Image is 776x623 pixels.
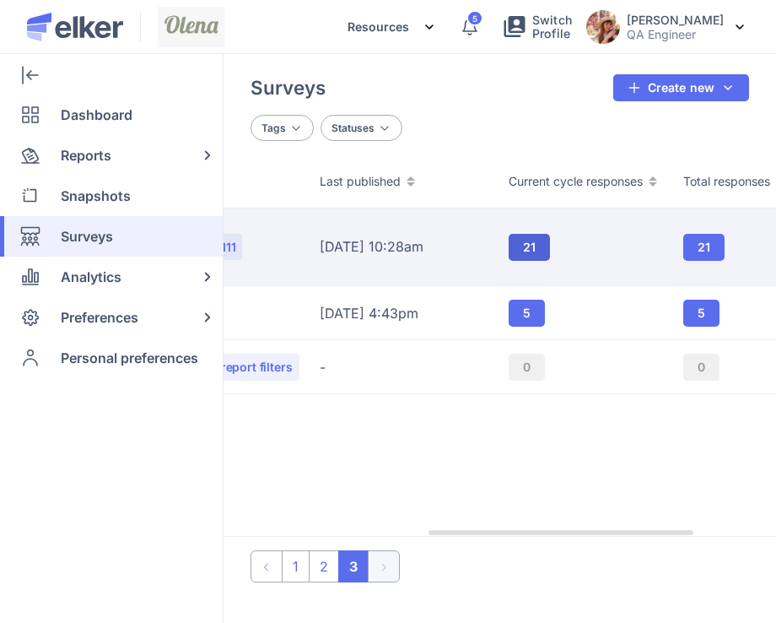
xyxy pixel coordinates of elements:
[523,307,531,319] span: 5
[251,76,326,99] h4: Surveys
[320,304,418,322] span: [DATE] 4:43pm
[627,13,724,27] h5: Olena Berdnyk
[61,95,132,135] span: Dashboard
[628,81,641,95] img: svg%3e
[683,234,725,261] button: 21
[61,135,111,176] span: Reports
[61,216,113,257] span: Surveys
[331,122,375,134] span: Statuses
[509,234,550,261] button: 21
[320,358,326,377] span: -
[61,338,198,378] span: Personal preferences
[282,550,310,582] li: page 1
[472,14,477,23] span: 5
[698,241,710,253] span: 21
[627,27,724,41] p: QA Engineer
[61,297,138,338] span: Preferences
[61,176,131,216] span: Snapshots
[320,173,488,190] div: Last published
[338,550,369,582] li: page 3
[321,115,402,141] button: Statuses
[261,122,286,134] span: Tags
[423,20,436,34] img: svg%3e
[509,300,545,327] button: 5
[368,550,400,582] button: Go to next page
[523,241,536,253] span: 21
[309,550,339,582] li: page 2
[683,300,719,327] button: 5
[251,115,314,141] button: Tags
[158,7,225,47] img: Screenshot_2024-07-24_at_11%282%29.53.03.png
[532,14,573,41] span: Switch Profile
[320,237,423,256] span: [DATE] 10:28am
[348,10,436,44] div: Resources
[27,13,123,41] img: Elker
[698,307,705,319] span: 5
[509,173,663,190] div: Current cycle responses
[736,24,744,30] img: svg%3e
[721,81,735,95] img: svg%3e
[613,74,749,101] button: Create new
[61,257,121,297] span: Analytics
[251,550,283,582] button: Go to previous page
[586,10,620,44] img: avatar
